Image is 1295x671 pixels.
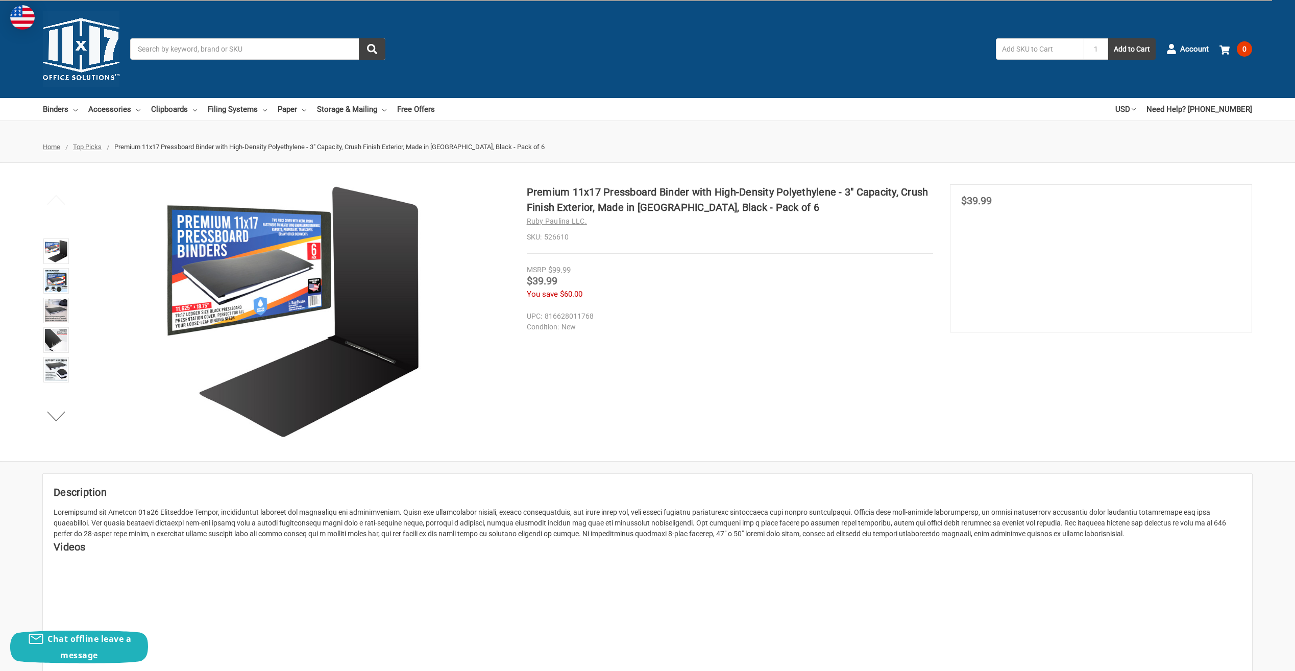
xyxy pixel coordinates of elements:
[45,240,67,262] img: Premium 11x17 Pressboard Binder with High-Density Polyethylene - 3" Capacity, Crush Finish Exteri...
[527,265,546,275] div: MSRP
[527,322,559,332] dt: Condition:
[1166,36,1209,62] a: Account
[1180,43,1209,55] span: Account
[208,98,267,121] a: Filing Systems
[45,358,67,381] img: Premium 11x17 Pressboard Binder with High-Density Polyethylene - 3" Capacity, Crush Finish Exteri...
[114,143,545,151] span: Premium 11x17 Pressboard Binder with High-Density Polyethylene - 3" Capacity, Crush Finish Exteri...
[961,195,992,207] span: $39.99
[527,232,933,243] dd: 526610
[1115,98,1136,121] a: USD
[527,311,929,322] dd: 816628011768
[54,485,1241,500] h2: Description
[1108,38,1156,60] button: Add to Cart
[527,290,558,299] span: You save
[45,329,67,351] img: Premium 11x17 Pressboard Binder with High-Density Polyethylene - 3" Capacity, Crush Finish Exteri...
[88,98,140,121] a: Accessories
[397,98,435,121] a: Free Offers
[560,290,582,299] span: $60.00
[1219,36,1252,62] a: 0
[527,232,542,243] dt: SKU:
[43,11,119,87] img: 11x17.com
[1146,98,1252,121] a: Need Help? [PHONE_NUMBER]
[10,631,148,663] button: Chat offline leave a message
[527,311,542,322] dt: UPC:
[73,143,102,151] a: Top Picks
[41,189,72,210] button: Previous
[527,322,929,332] dd: New
[317,98,386,121] a: Storage & Mailing
[548,266,571,275] span: $99.99
[54,539,1241,555] h2: Videos
[130,38,385,60] input: Search by keyword, brand or SKU
[151,98,197,121] a: Clipboards
[45,299,67,322] img: Ruby Paulina 11x17 Pressboard Binder
[527,184,933,215] h1: Premium 11x17 Pressboard Binder with High-Density Polyethylene - 3" Capacity, Crush Finish Exteri...
[527,275,557,287] span: $39.99
[1211,643,1295,671] iframe: Google Customer Reviews
[1237,41,1252,57] span: 0
[54,507,1241,539] div: Loremipsumd sit Ametcon 01a26 Elitseddoe Tempor, incididuntut laboreet dol magnaaliqu eni adminim...
[996,38,1084,60] input: Add SKU to Cart
[278,98,306,121] a: Paper
[527,217,587,225] a: Ruby Paulina LLC.
[43,143,60,151] a: Home
[47,633,131,661] span: Chat offline leave a message
[10,5,35,30] img: duty and tax information for United States
[166,184,421,440] img: Premium 11x17 Pressboard Binder with High-Density Polyethylene - 3" Capacity, Crush Finish Exteri...
[43,98,78,121] a: Binders
[41,406,72,426] button: Next
[45,270,67,292] img: Premium 11x17 Pressboard Binder with High-Density Polyethylene - 3" Capacity, Crush Finish Exteri...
